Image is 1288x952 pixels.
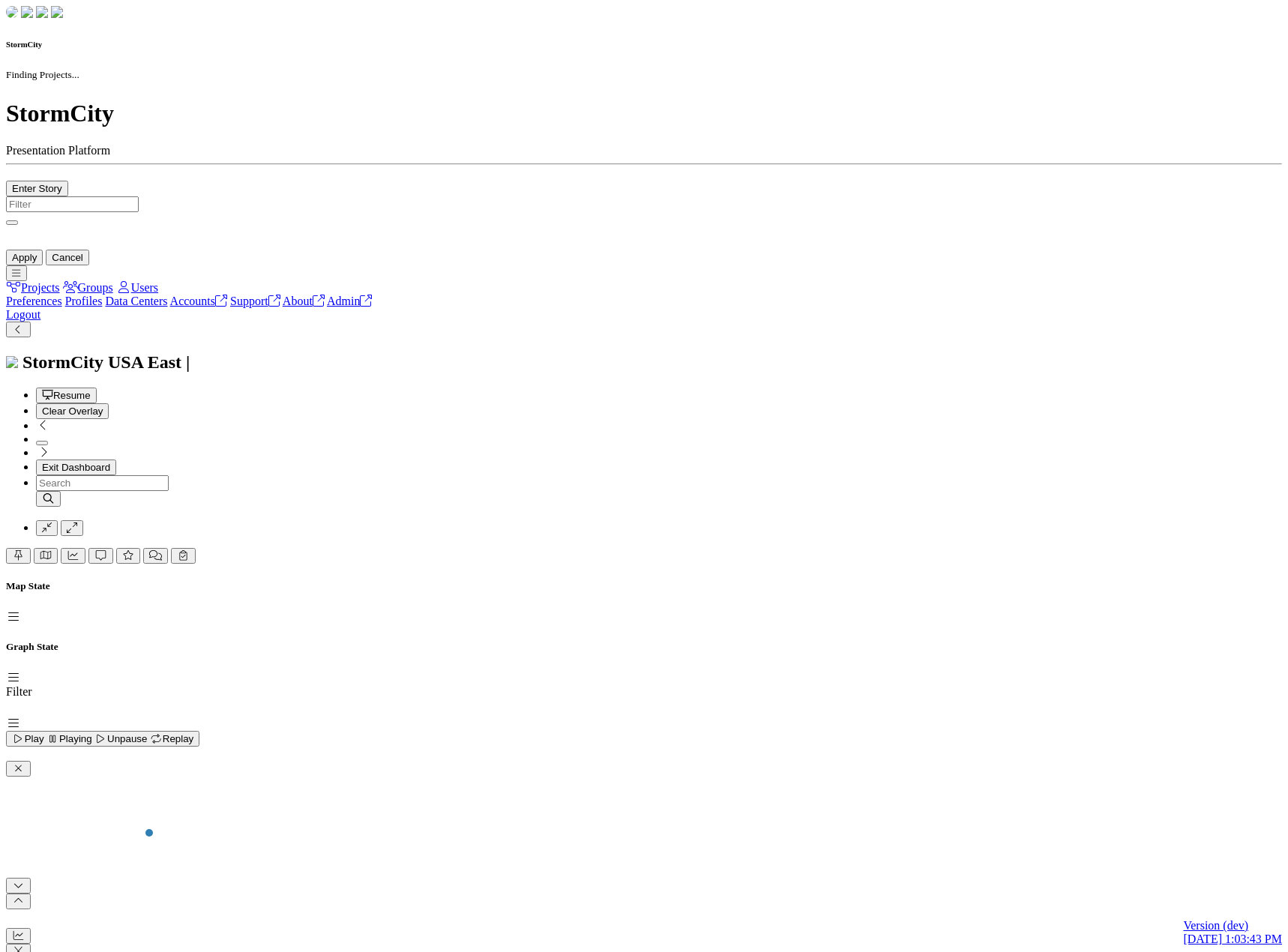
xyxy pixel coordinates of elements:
a: Users [116,281,158,294]
a: Accounts [170,295,227,307]
span: StormCity [22,352,103,372]
button: Clear Overlay [36,403,109,419]
img: chi-fish-down.png [6,6,18,18]
h5: Map State [6,580,1282,592]
a: Groups [63,281,113,294]
span: | [186,352,190,372]
a: About [283,295,325,307]
a: Support [230,295,280,307]
button: Enter Story [6,181,68,196]
span: Presentation Platform [6,144,110,157]
a: Preferences [6,295,62,307]
button: Cancel [46,250,89,265]
a: Projects [6,281,60,294]
label: Filter [6,685,32,698]
button: Exit Dashboard [36,460,116,475]
a: Version (dev) [DATE] 1:03:43 PM [1183,919,1282,946]
a: Data Centers [105,295,167,307]
a: Profiles [65,295,103,307]
img: chi-fish-blink.png [51,6,63,18]
input: Search [36,475,169,491]
a: Logout [6,308,40,321]
span: [DATE] 1:03:43 PM [1183,933,1282,945]
a: Admin [327,295,372,307]
input: Filter [6,196,139,212]
img: chi-fish-icon.svg [6,356,18,368]
h6: StormCity [6,40,1282,49]
button: Play Playing Unpause Replay [6,731,199,747]
button: Resume [36,388,97,403]
img: chi-fish-up.png [36,6,48,18]
button: Apply [6,250,43,265]
span: Replay [150,733,193,744]
small: Finding Projects... [6,69,79,80]
span: Play [12,733,44,744]
span: USA East [108,352,181,372]
img: chi-fish-down.png [21,6,33,18]
h5: Graph State [6,641,1282,653]
h1: StormCity [6,100,1282,127]
span: Unpause [94,733,147,744]
span: Playing [46,733,91,744]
